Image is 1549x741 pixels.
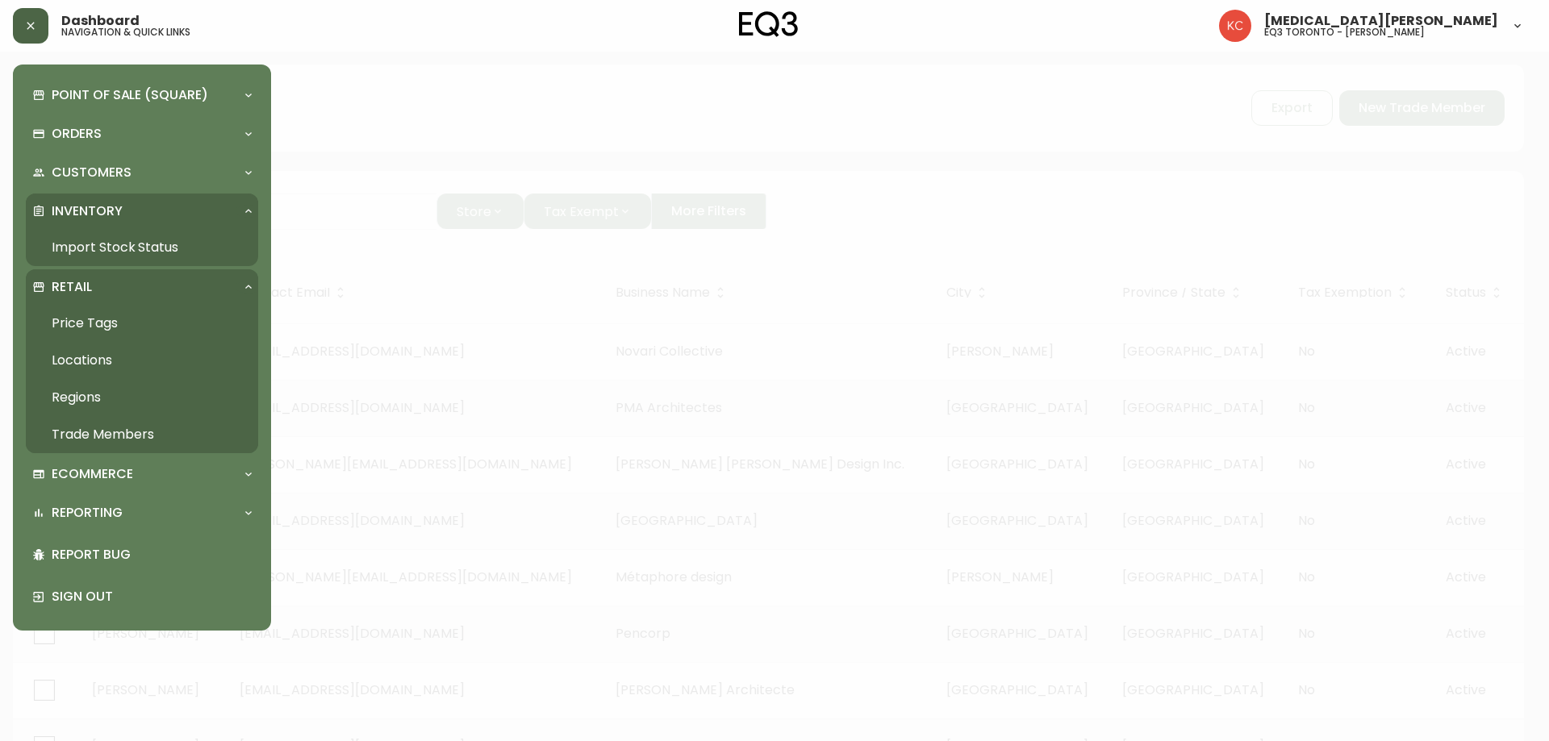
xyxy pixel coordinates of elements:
p: Customers [52,164,132,181]
h5: eq3 toronto - [PERSON_NAME] [1264,27,1425,37]
h5: navigation & quick links [61,27,190,37]
p: Inventory [52,202,123,220]
div: Orders [26,116,258,152]
p: Point of Sale (Square) [52,86,208,104]
div: Reporting [26,495,258,531]
a: Regions [26,379,258,416]
img: 6487344ffbf0e7f3b216948508909409 [1219,10,1251,42]
div: Point of Sale (Square) [26,77,258,113]
div: Retail [26,269,258,305]
div: Customers [26,155,258,190]
a: Import Stock Status [26,229,258,266]
p: Sign Out [52,588,252,606]
a: Price Tags [26,305,258,342]
p: Report Bug [52,546,252,564]
div: Ecommerce [26,456,258,492]
a: Trade Members [26,416,258,453]
p: Reporting [52,504,123,522]
span: [MEDICAL_DATA][PERSON_NAME] [1264,15,1498,27]
a: Locations [26,342,258,379]
p: Retail [52,278,92,296]
p: Ecommerce [52,465,133,483]
div: Report Bug [26,534,258,576]
span: Dashboard [61,15,140,27]
div: Inventory [26,194,258,229]
p: Orders [52,125,102,143]
img: logo [739,11,799,37]
div: Sign Out [26,576,258,618]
